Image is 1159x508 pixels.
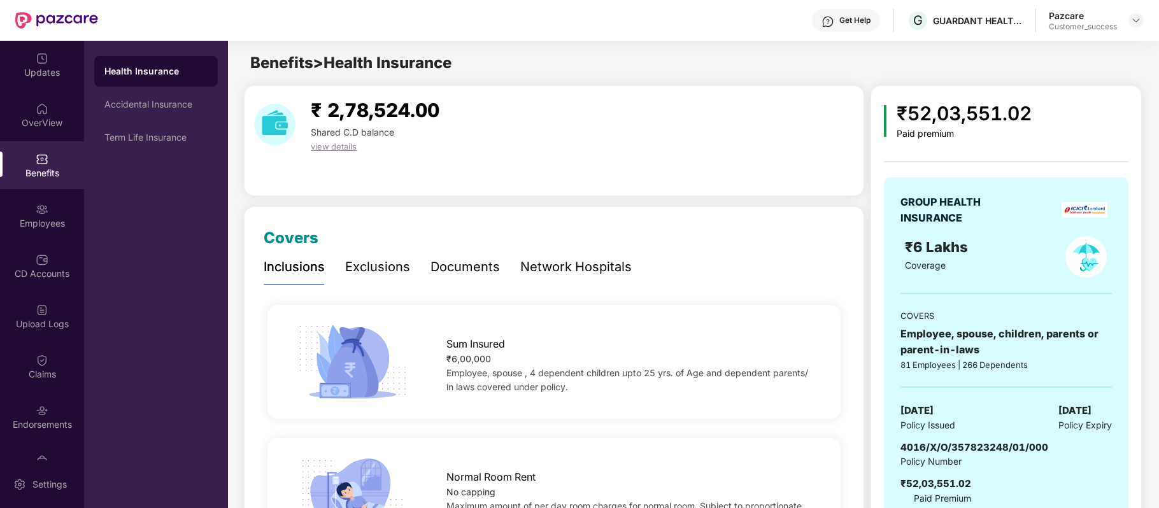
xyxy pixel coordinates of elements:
[36,203,48,216] img: svg+xml;base64,PHN2ZyBpZD0iRW1wbG95ZWVzIiB4bWxucz0iaHR0cDovL3d3dy53My5vcmcvMjAwMC9zdmciIHdpZHRoPS...
[900,326,1112,358] div: Employee, spouse, children, parents or parent-in-laws
[1049,22,1117,32] div: Customer_success
[446,336,505,352] span: Sum Insured
[446,469,536,485] span: Normal Room Rent
[520,257,632,277] div: Network Hospitals
[250,53,452,72] span: Benefits > Health Insurance
[1065,236,1107,278] img: policyIcon
[1062,202,1107,218] img: insurerLogo
[913,13,923,28] span: G
[13,478,26,491] img: svg+xml;base64,PHN2ZyBpZD0iU2V0dGluZy0yMHgyMCIgeG1sbnM9Imh0dHA6Ly93d3cudzMub3JnLzIwMDAvc3ZnIiB3aW...
[821,15,834,28] img: svg+xml;base64,PHN2ZyBpZD0iSGVscC0zMngzMiIgeG1sbnM9Imh0dHA6Ly93d3cudzMub3JnLzIwMDAvc3ZnIiB3aWR0aD...
[1058,403,1091,418] span: [DATE]
[311,127,394,138] span: Shared C.D balance
[446,485,814,499] div: No capping
[900,441,1048,453] span: 4016/X/O/357823248/01/000
[294,321,411,403] img: icon
[900,194,1012,226] div: GROUP HEALTH INSURANCE
[264,257,325,277] div: Inclusions
[104,132,208,143] div: Term Life Insurance
[36,253,48,266] img: svg+xml;base64,PHN2ZyBpZD0iQ0RfQWNjb3VudHMiIGRhdGEtbmFtZT0iQ0QgQWNjb3VudHMiIHhtbG5zPSJodHRwOi8vd3...
[29,478,71,491] div: Settings
[1049,10,1117,22] div: Pazcare
[446,352,814,366] div: ₹6,00,000
[36,102,48,115] img: svg+xml;base64,PHN2ZyBpZD0iSG9tZSIgeG1sbnM9Imh0dHA6Ly93d3cudzMub3JnLzIwMDAvc3ZnIiB3aWR0aD0iMjAiIG...
[36,404,48,417] img: svg+xml;base64,PHN2ZyBpZD0iRW5kb3JzZW1lbnRzIiB4bWxucz0iaHR0cDovL3d3dy53My5vcmcvMjAwMC9zdmciIHdpZH...
[905,239,972,255] span: ₹6 Lakhs
[36,52,48,65] img: svg+xml;base64,PHN2ZyBpZD0iVXBkYXRlZCIgeG1sbnM9Imh0dHA6Ly93d3cudzMub3JnLzIwMDAvc3ZnIiB3aWR0aD0iMj...
[345,257,410,277] div: Exclusions
[104,65,208,78] div: Health Insurance
[36,455,48,467] img: svg+xml;base64,PHN2ZyBpZD0iTXlfT3JkZXJzIiBkYXRhLW5hbWU9Ik15IE9yZGVycyIgeG1sbnM9Imh0dHA6Ly93d3cudz...
[900,358,1112,371] div: 81 Employees | 266 Dependents
[905,260,946,271] span: Coverage
[311,141,357,152] span: view details
[1131,15,1141,25] img: svg+xml;base64,PHN2ZyBpZD0iRHJvcGRvd24tMzJ4MzIiIHhtbG5zPSJodHRwOi8vd3d3LnczLm9yZy8yMDAwL3N2ZyIgd2...
[900,418,955,432] span: Policy Issued
[933,15,1022,27] div: GUARDANT HEALTH INDIA PRIVATE LIMITED
[36,304,48,316] img: svg+xml;base64,PHN2ZyBpZD0iVXBsb2FkX0xvZ3MiIGRhdGEtbmFtZT0iVXBsb2FkIExvZ3MiIHhtbG5zPSJodHRwOi8vd3...
[104,99,208,109] div: Accidental Insurance
[897,99,1032,129] div: ₹52,03,551.02
[914,491,971,505] span: Paid Premium
[900,456,962,467] span: Policy Number
[900,403,934,418] span: [DATE]
[446,367,808,392] span: Employee, spouse , 4 dependent children upto 25 yrs. of Age and dependent parents/ in laws covere...
[884,105,887,137] img: icon
[36,354,48,367] img: svg+xml;base64,PHN2ZyBpZD0iQ2xhaW0iIHhtbG5zPSJodHRwOi8vd3d3LnczLm9yZy8yMDAwL3N2ZyIgd2lkdGg9IjIwIi...
[15,12,98,29] img: New Pazcare Logo
[897,129,1032,139] div: Paid premium
[900,476,971,491] div: ₹52,03,551.02
[430,257,500,277] div: Documents
[900,309,1112,322] div: COVERS
[311,99,439,122] span: ₹ 2,78,524.00
[839,15,871,25] div: Get Help
[264,229,318,247] span: Covers
[254,104,295,145] img: download
[1058,418,1112,432] span: Policy Expiry
[36,153,48,166] img: svg+xml;base64,PHN2ZyBpZD0iQmVuZWZpdHMiIHhtbG5zPSJodHRwOi8vd3d3LnczLm9yZy8yMDAwL3N2ZyIgd2lkdGg9Ij...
